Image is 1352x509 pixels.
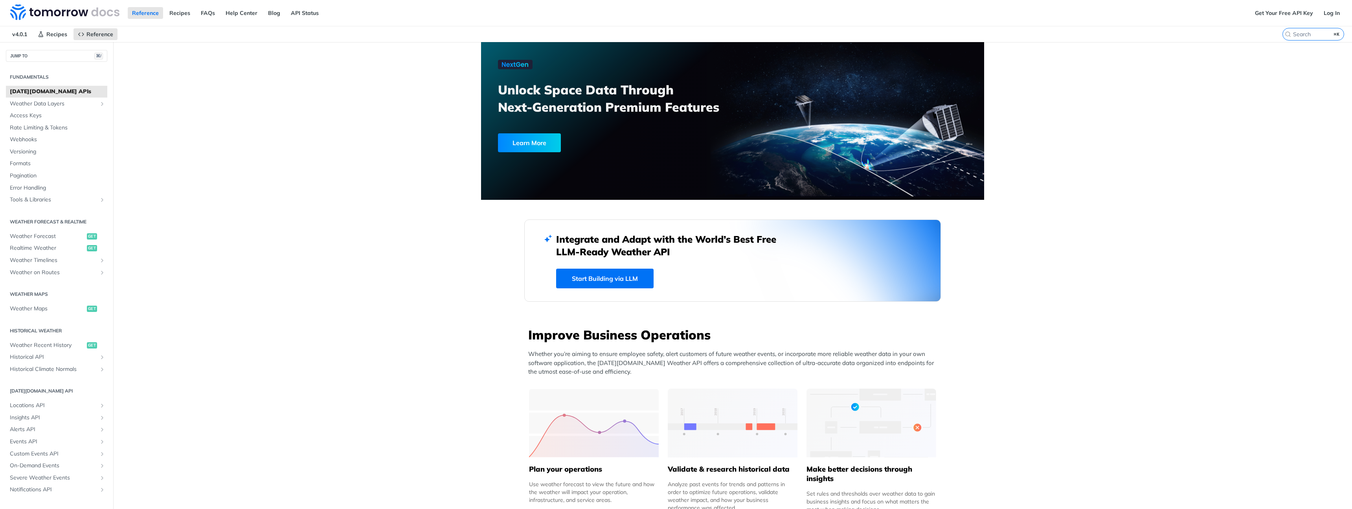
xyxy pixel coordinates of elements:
[10,100,97,108] span: Weather Data Layers
[6,86,107,98] a: [DATE][DOMAIN_NAME] APIs
[6,303,107,315] a: Weather Mapsget
[6,194,107,206] a: Tools & LibrariesShow subpages for Tools & Libraries
[6,158,107,170] a: Formats
[6,484,107,496] a: Notifications APIShow subpages for Notifications API
[6,170,107,182] a: Pagination
[197,7,219,19] a: FAQs
[46,31,67,38] span: Recipes
[6,400,107,411] a: Locations APIShow subpages for Locations API
[6,387,107,395] h2: [DATE][DOMAIN_NAME] API
[10,172,105,180] span: Pagination
[6,146,107,158] a: Versioning
[10,160,105,168] span: Formats
[556,233,788,258] h2: Integrate and Adapt with the World’s Best Free LLM-Ready Weather API
[10,353,97,361] span: Historical API
[6,327,107,334] h2: Historical Weather
[99,426,105,433] button: Show subpages for Alerts API
[10,462,97,470] span: On-Demand Events
[498,133,693,152] a: Learn More
[10,426,97,433] span: Alerts API
[6,351,107,363] a: Historical APIShow subpages for Historical API
[668,389,797,457] img: 13d7ca0-group-496-2.svg
[99,475,105,481] button: Show subpages for Severe Weather Events
[6,182,107,194] a: Error Handling
[10,244,85,252] span: Realtime Weather
[6,218,107,225] h2: Weather Forecast & realtime
[264,7,285,19] a: Blog
[6,291,107,298] h2: Weather Maps
[668,465,797,474] h5: Validate & research historical data
[6,424,107,435] a: Alerts APIShow subpages for Alerts API
[87,342,97,349] span: get
[87,245,97,251] span: get
[6,254,107,266] a: Weather TimelinesShow subpages for Weather Timelines
[10,184,105,192] span: Error Handling
[10,365,97,373] span: Historical Climate Normals
[87,233,97,240] span: get
[498,60,533,69] img: NextGen
[287,7,323,19] a: API Status
[6,448,107,460] a: Custom Events APIShow subpages for Custom Events API
[528,326,941,343] h3: Improve Business Operations
[10,486,97,494] span: Notifications API
[498,81,741,116] h3: Unlock Space Data Through Next-Generation Premium Features
[6,134,107,146] a: Webhooks
[806,389,936,457] img: a22d113-group-496-32x.svg
[6,50,107,62] button: JUMP TO⌘/
[10,112,105,120] span: Access Keys
[1319,7,1344,19] a: Log In
[10,148,105,156] span: Versioning
[86,31,113,38] span: Reference
[128,7,163,19] a: Reference
[556,269,654,288] a: Start Building via LLM
[8,28,31,40] span: v4.0.1
[165,7,195,19] a: Recipes
[99,439,105,445] button: Show subpages for Events API
[10,474,97,482] span: Severe Weather Events
[99,463,105,469] button: Show subpages for On-Demand Events
[10,450,97,458] span: Custom Events API
[10,402,97,409] span: Locations API
[221,7,262,19] a: Help Center
[73,28,118,40] a: Reference
[6,110,107,122] a: Access Keys
[6,339,107,351] a: Weather Recent Historyget
[10,305,85,313] span: Weather Maps
[6,267,107,278] a: Weather on RoutesShow subpages for Weather on Routes
[1285,31,1291,37] svg: Search
[498,133,561,152] div: Learn More
[10,256,97,264] span: Weather Timelines
[99,402,105,409] button: Show subpages for Locations API
[6,460,107,472] a: On-Demand EventsShow subpages for On-Demand Events
[529,480,659,504] div: Use weather forecast to view the future and how the weather will impact your operation, infrastru...
[10,341,85,349] span: Weather Recent History
[99,366,105,373] button: Show subpages for Historical Climate Normals
[87,306,97,312] span: get
[529,389,659,457] img: 39565e8-group-4962x.svg
[6,231,107,242] a: Weather Forecastget
[6,363,107,375] a: Historical Climate NormalsShow subpages for Historical Climate Normals
[10,438,97,446] span: Events API
[99,101,105,107] button: Show subpages for Weather Data Layers
[10,196,97,204] span: Tools & Libraries
[529,465,659,474] h5: Plan your operations
[1251,7,1317,19] a: Get Your Free API Key
[99,197,105,203] button: Show subpages for Tools & Libraries
[10,269,97,277] span: Weather on Routes
[94,53,103,59] span: ⌘/
[6,242,107,254] a: Realtime Weatherget
[10,232,85,240] span: Weather Forecast
[10,4,119,20] img: Tomorrow.io Weather API Docs
[10,414,97,422] span: Insights API
[99,354,105,360] button: Show subpages for Historical API
[99,487,105,493] button: Show subpages for Notifications API
[6,472,107,484] a: Severe Weather EventsShow subpages for Severe Weather Events
[10,88,105,96] span: [DATE][DOMAIN_NAME] APIs
[6,412,107,424] a: Insights APIShow subpages for Insights API
[10,136,105,144] span: Webhooks
[6,122,107,134] a: Rate Limiting & Tokens
[528,350,941,376] p: Whether you’re aiming to ensure employee safety, alert customers of future weather events, or inc...
[6,98,107,110] a: Weather Data LayersShow subpages for Weather Data Layers
[99,269,105,276] button: Show subpages for Weather on Routes
[806,465,936,483] h5: Make better decisions through insights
